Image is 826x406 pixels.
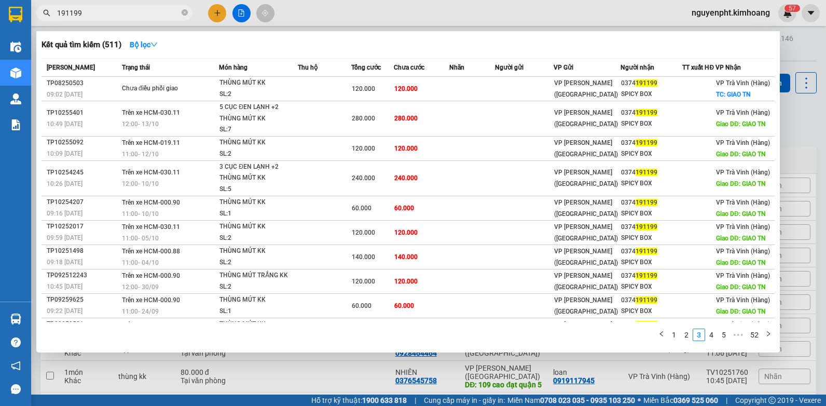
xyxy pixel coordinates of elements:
span: right [765,331,772,337]
a: 2 [681,329,692,341]
span: 191199 [636,169,657,176]
span: Món hàng [219,64,247,71]
span: 120.000 [352,85,375,92]
span: 09:22 [DATE] [47,307,82,315]
div: SPICY BOX [621,257,682,268]
strong: BIÊN NHẬN GỬI HÀNG [35,6,120,16]
p: GỬI: [4,20,152,40]
img: logo-vxr [9,7,22,22]
img: solution-icon [10,119,21,130]
div: 0374 [621,295,682,306]
span: 280.000 [352,115,375,122]
div: TP09259591 [47,319,119,330]
li: 52 [747,329,762,341]
div: SPICY BOX [621,281,682,292]
span: VP [PERSON_NAME] ([GEOGRAPHIC_DATA]) [554,272,618,291]
li: 4 [705,329,718,341]
span: 191199 [636,139,657,146]
span: notification [11,361,21,371]
span: 10:09 [DATE] [47,150,82,157]
div: 0374 [621,138,682,148]
div: 0374 [621,197,682,208]
span: Người gửi [495,64,524,71]
div: SL: 5 [219,184,297,195]
span: Trên xe HCM-030.11 [122,109,180,116]
div: TP10255401 [47,107,119,118]
span: TT xuất HĐ [682,64,714,71]
div: TP10251498 [47,246,119,256]
span: Nhãn [449,64,464,71]
span: Trên xe HCM-000.90 [122,199,180,206]
span: 240.000 [352,174,375,182]
span: 191199 [636,79,657,87]
div: THÙNG MÚT KK [219,197,297,208]
span: VP Trà Vinh (Hàng) [716,321,770,328]
div: TP092512243 [47,270,119,281]
div: 0374 [621,78,682,89]
span: GIAO: [4,67,89,77]
span: 11:00 - 24/09 [122,308,159,315]
span: 191199 [636,223,657,231]
span: 191199 [636,109,657,116]
span: Trên xe HCM-019.11 [122,139,180,146]
div: 0374 [621,167,682,178]
div: 0374 [621,107,682,118]
span: VP Trà Vinh (Hàng) [716,248,770,255]
a: 52 [747,329,762,341]
span: 60.000 [394,205,414,212]
div: THÙNG MÚT KK [219,246,297,257]
span: 12:00 - 30/09 [122,283,159,291]
span: down [150,41,158,48]
span: VP [PERSON_NAME] ([GEOGRAPHIC_DATA]) [554,296,618,315]
span: message [11,384,21,394]
img: warehouse-icon [10,93,21,104]
p: NHẬN: [4,45,152,55]
span: 191199 [636,248,657,255]
li: 2 [680,329,693,341]
span: VP [PERSON_NAME] ([GEOGRAPHIC_DATA]) [554,248,618,266]
li: Previous Page [655,329,668,341]
div: SL: 2 [219,89,297,100]
span: Giao DĐ: GIAO TN [716,120,766,128]
span: VP Trà Vinh (Hàng) [716,169,770,176]
span: 11:00 - 12/10 [122,151,159,158]
span: VP [PERSON_NAME] ([GEOGRAPHIC_DATA]) [554,169,618,187]
span: 60.000 [352,302,371,309]
div: 0374 [621,319,682,330]
li: 5 [718,329,730,341]
span: VP Trà Vinh (Hàng) [716,109,770,116]
li: 3 [693,329,705,341]
span: 120.000 [394,145,418,152]
span: [PERSON_NAME] [47,64,95,71]
span: 191199 [636,296,657,304]
span: 120.000 [352,229,375,236]
a: 5 [718,329,729,341]
span: 120.000 [352,278,375,285]
span: 120.000 [394,85,418,92]
div: THÙNG MÚT KK [219,294,297,306]
span: Trên xe HCM-000.90 [122,296,180,304]
div: SL: 1 [219,208,297,220]
div: THÙNG MÚT KK [219,137,297,148]
span: 10:45 [DATE] [47,283,82,290]
img: warehouse-icon [10,67,21,78]
div: 5 CỤC ĐEN LẠNH +2 THÙNG MÚT KK [219,102,297,124]
input: Tìm tên, số ĐT hoặc mã đơn [57,7,180,19]
span: 10:49 [DATE] [47,120,82,128]
div: THÙNG MÚT KK [219,221,297,233]
span: 120.000 [394,229,418,236]
span: Giao DĐ: GIAO TN [716,151,766,158]
span: Giao DĐ: GIAO TN [716,235,766,242]
li: Next Page [762,329,775,341]
span: Trên xe HCM-000.88 [122,248,180,255]
img: warehouse-icon [10,314,21,324]
span: VP [PERSON_NAME] ([GEOGRAPHIC_DATA]) - [4,20,122,40]
span: TRANG [95,30,122,40]
span: Thu hộ [298,64,318,71]
div: 0374 [621,246,682,257]
span: VP [PERSON_NAME] ([GEOGRAPHIC_DATA]) [554,139,618,158]
span: 0939098787 - [4,56,99,66]
div: SPICY BOX [621,178,682,189]
div: SL: 2 [219,233,297,244]
span: Trên xe HCM-030.11 [122,223,180,231]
